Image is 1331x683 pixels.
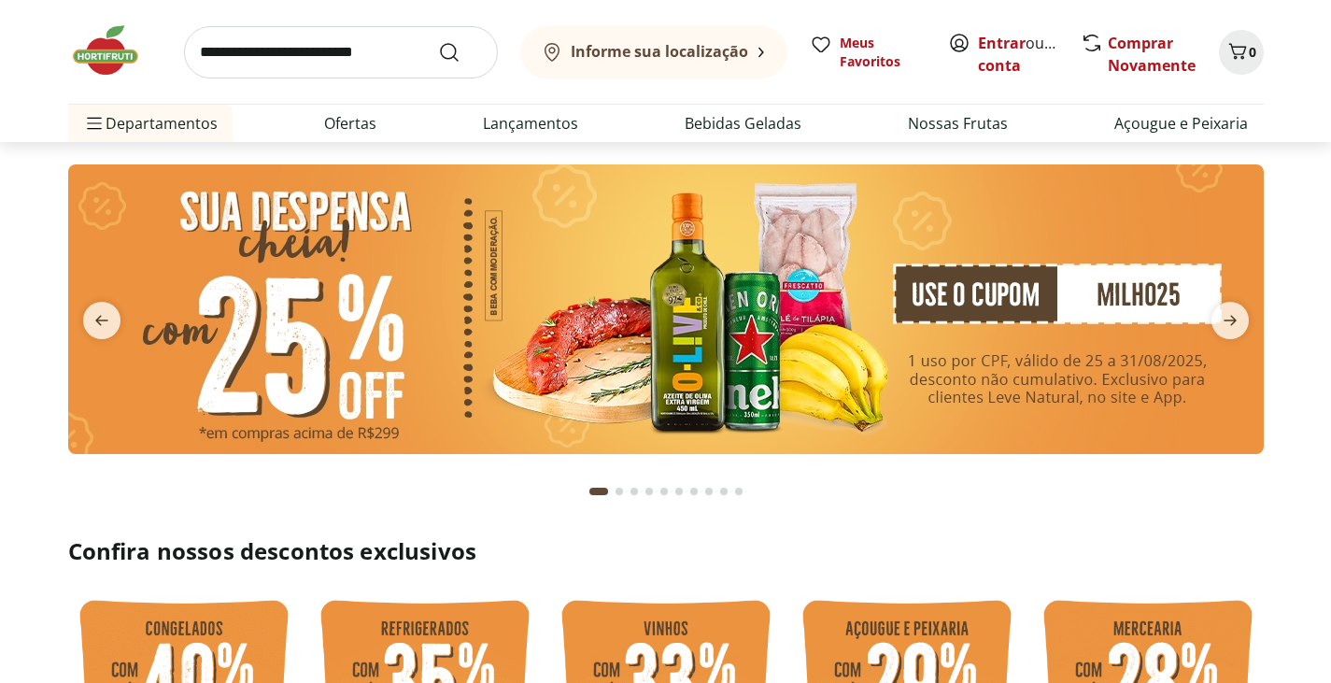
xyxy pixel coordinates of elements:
button: Go to page 3 from fs-carousel [627,469,642,514]
span: ou [978,32,1061,77]
a: Comprar Novamente [1108,33,1196,76]
input: search [184,26,498,78]
button: Go to page 5 from fs-carousel [657,469,672,514]
button: previous [68,302,135,339]
a: Meus Favoritos [810,34,926,71]
button: Go to page 10 from fs-carousel [731,469,746,514]
button: Go to page 6 from fs-carousel [672,469,687,514]
a: Açougue e Peixaria [1114,112,1248,135]
button: Menu [83,101,106,146]
a: Ofertas [324,112,376,135]
a: Lançamentos [483,112,578,135]
button: Go to page 8 from fs-carousel [701,469,716,514]
a: Nossas Frutas [908,112,1008,135]
button: Go to page 2 from fs-carousel [612,469,627,514]
span: 0 [1249,43,1256,61]
button: next [1196,302,1264,339]
button: Carrinho [1219,30,1264,75]
a: Bebidas Geladas [685,112,801,135]
button: Go to page 4 from fs-carousel [642,469,657,514]
a: Criar conta [978,33,1081,76]
h2: Confira nossos descontos exclusivos [68,536,1264,566]
button: Submit Search [438,41,483,64]
img: Hortifruti [68,22,162,78]
img: cupom [68,164,1264,454]
a: Entrar [978,33,1026,53]
span: Departamentos [83,101,218,146]
button: Current page from fs-carousel [586,469,612,514]
button: Go to page 7 from fs-carousel [687,469,701,514]
button: Informe sua localização [520,26,787,78]
button: Go to page 9 from fs-carousel [716,469,731,514]
b: Informe sua localização [571,41,748,62]
span: Meus Favoritos [840,34,926,71]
